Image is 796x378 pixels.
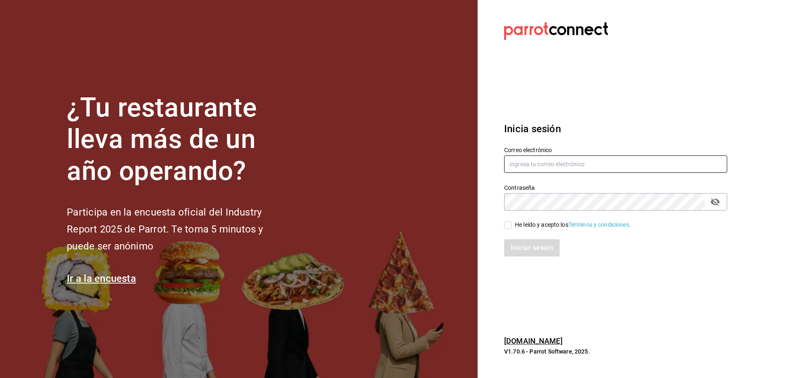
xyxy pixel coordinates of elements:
[67,204,291,254] h2: Participa en la encuesta oficial del Industry Report 2025 de Parrot. Te toma 5 minutos y puede se...
[504,155,727,173] input: Ingresa tu correo electrónico
[708,195,722,209] button: passwordField
[504,337,563,345] a: [DOMAIN_NAME]
[504,147,727,153] label: Correo electrónico
[67,273,136,284] a: Ir a la encuesta
[504,184,727,190] label: Contraseña
[515,220,631,229] div: He leído y acepto los
[568,221,631,228] a: Términos y condiciones.
[67,92,291,187] h1: ¿Tu restaurante lleva más de un año operando?
[504,347,727,356] p: V1.70.6 - Parrot Software, 2025.
[504,121,727,136] h3: Inicia sesión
